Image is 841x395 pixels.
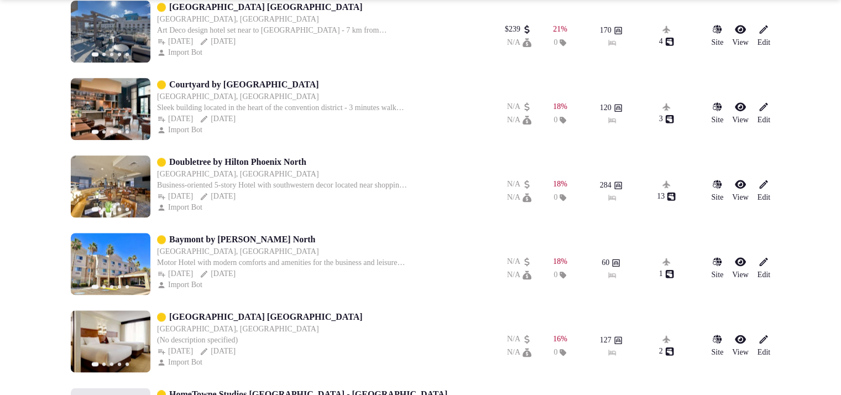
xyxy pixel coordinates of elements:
button: Import Bot [157,47,205,58]
img: Featured image for Hilton Garden Inn Phoenix Downtown [71,1,150,63]
button: N/A [507,269,531,280]
button: [DATE] [157,268,193,279]
div: [DATE] [200,191,236,202]
a: Site [711,179,723,203]
div: N/A [507,192,531,203]
button: N/A [507,101,531,112]
a: Site [711,24,723,48]
button: [GEOGRAPHIC_DATA], [GEOGRAPHIC_DATA] [157,246,319,257]
button: 21% [553,24,567,35]
button: N/A [507,256,531,267]
button: Go to slide 2 [102,207,106,211]
button: 120 [600,102,623,113]
button: 16% [553,334,567,345]
button: Go to slide 1 [92,129,99,134]
button: Go to slide 4 [118,362,121,366]
a: Edit [758,256,770,280]
button: Site [711,256,723,280]
button: N/A [507,334,531,345]
button: Go to slide 1 [92,207,99,211]
div: Business-oriented 5-story Hotel with southwestern decor located near shopping center & Metrocente... [157,180,409,191]
button: Go to slide 4 [118,207,121,211]
img: Featured image for Courtyard by Marriott Phoenix Downtown [71,78,150,140]
button: [GEOGRAPHIC_DATA], [GEOGRAPHIC_DATA] [157,91,319,102]
div: 16 % [553,334,567,345]
div: (No description specified) [157,335,362,346]
img: Featured image for Doubletree by Hilton Phoenix North [71,155,150,217]
div: 1 [659,268,674,279]
a: Site [711,101,723,126]
button: [GEOGRAPHIC_DATA], [GEOGRAPHIC_DATA] [157,169,319,180]
div: Art Deco design hotel set near to [GEOGRAPHIC_DATA] - 7 km from [GEOGRAPHIC_DATA]. [157,25,409,36]
button: N/A [507,115,531,126]
a: View [732,179,748,203]
button: Go to slide 2 [102,362,106,366]
button: Go to slide 2 [102,130,106,133]
button: Import Bot [157,202,205,213]
button: 4 [659,36,674,47]
a: Edit [758,179,770,203]
button: 127 [600,335,623,346]
button: 13 [657,191,676,202]
div: N/A [507,347,531,358]
button: Import Bot [157,124,205,136]
a: Edit [758,24,770,48]
div: [DATE] [200,346,236,357]
div: Sleek building located in the heart of the convention district - 3 minutes walk from the nearest ... [157,102,409,113]
button: Go to slide 4 [118,53,121,56]
img: Featured image for Hyatt Place Phoenix - North [71,310,150,372]
div: Import Bot [157,279,205,290]
button: 18% [553,256,567,267]
button: [DATE] [200,113,236,124]
span: 127 [600,335,612,346]
button: N/A [507,37,531,48]
a: View [732,334,748,358]
button: 18% [553,101,567,112]
button: 2 [659,346,674,357]
img: Featured image for Baymont by Wyndham Phoenix North [71,233,150,295]
div: Motor Hotel with modern comforts and amenities for the business and leisure traveler; located in ... [157,257,409,268]
div: [DATE] [157,36,193,47]
a: Site [711,334,723,358]
button: 284 [600,180,623,191]
span: 60 [602,257,609,268]
button: 170 [600,25,623,36]
button: Go to slide 1 [92,52,99,56]
button: Go to slide 3 [110,53,113,56]
button: Go to slide 5 [126,53,129,56]
button: [DATE] [157,113,193,124]
span: 0 [553,115,557,126]
button: Go to slide 3 [110,130,113,133]
div: 18 % [553,179,567,190]
div: [DATE] [200,268,236,279]
span: 170 [600,25,612,36]
span: 0 [553,269,557,280]
button: [DATE] [200,36,236,47]
button: Go to slide 3 [110,207,113,211]
a: View [732,24,748,48]
a: View [732,256,748,280]
button: Go to slide 2 [102,285,106,288]
button: [GEOGRAPHIC_DATA], [GEOGRAPHIC_DATA] [157,14,319,25]
button: Go to slide 1 [92,362,99,366]
button: Go to slide 4 [118,130,121,133]
a: Baymont by [PERSON_NAME] North [169,233,315,246]
span: 120 [600,102,612,113]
